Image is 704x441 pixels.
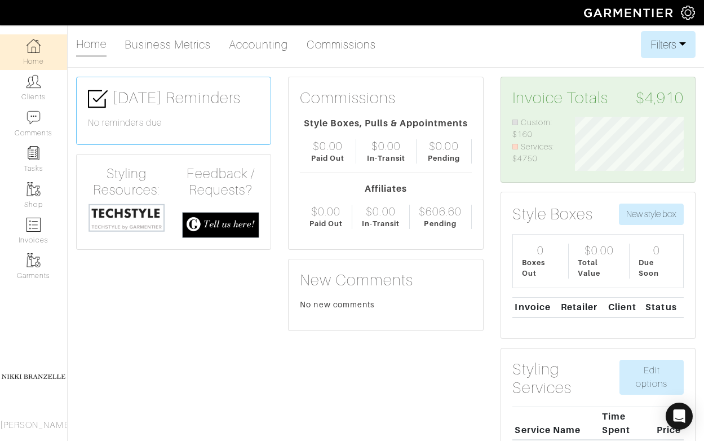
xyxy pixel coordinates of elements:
img: techstyle-93310999766a10050dc78ceb7f971a75838126fd19372ce40ba20cdf6a89b94b.png [88,203,165,232]
div: Affiliates [300,182,471,196]
a: Business Metrics [125,33,211,56]
a: Edit options [619,360,684,395]
th: Time Spent [599,407,646,440]
th: Invoice [512,297,558,317]
a: Commissions [307,33,377,56]
a: Home [76,33,107,57]
img: feedback_requests-3821251ac2bd56c73c230f3229a5b25d6eb027adea667894f41107c140538ee0.png [182,212,259,238]
div: Boxes Out [522,257,560,279]
th: Status [643,297,684,317]
h3: [DATE] Reminders [88,89,259,109]
div: $0.00 [429,139,458,153]
h4: Styling Resources: [88,166,165,199]
img: garments-icon-b7da505a4dc4fd61783c78ac3ca0ef83fa9d6f193b1c9dc38574b1d14d53ca28.png [26,182,41,196]
h3: New Comments [300,271,471,290]
div: No new comments [300,299,471,310]
img: dashboard-icon-dbcd8f5a0b271acd01030246c82b418ddd0df26cd7fceb0bd07c9910d44c42f6.png [26,39,41,53]
div: Total Value [578,257,620,279]
div: $0.00 [585,244,614,257]
div: 0 [653,244,660,257]
button: New style box [619,204,684,225]
img: clients-icon-6bae9207a08558b7cb47a8932f037763ab4055f8c8b6bfacd5dc20c3e0201464.png [26,74,41,89]
div: Pending [424,218,456,229]
img: garments-icon-b7da505a4dc4fd61783c78ac3ca0ef83fa9d6f193b1c9dc38574b1d14d53ca28.png [26,253,41,267]
span: $4,910 [636,89,684,108]
h3: Style Boxes [512,205,594,224]
img: garmentier-logo-header-white-b43fb05a5012e4ada735d5af1a66efaba907eab6374d6393d1fbf88cb4ef424d.png [578,3,681,23]
button: Filters [641,31,696,58]
div: In-Transit [367,153,405,164]
h3: Commissions [300,89,396,108]
li: Custom: $160 [512,117,558,141]
div: Style Boxes, Pulls & Appointments [300,117,471,130]
img: check-box-icon-36a4915ff3ba2bd8f6e4f29bc755bb66becd62c870f447fc0dd1365fcfddab58.png [88,89,108,109]
th: Service Name [512,407,600,440]
th: Retailer [558,297,605,317]
div: Due Soon [639,257,674,279]
img: reminder-icon-8004d30b9f0a5d33ae49ab947aed9ed385cf756f9e5892f1edd6e32f2345188e.png [26,146,41,160]
div: In-Transit [362,218,400,229]
a: Accounting [229,33,289,56]
img: comment-icon-a0a6a9ef722e966f86d9cbdc48e553b5cf19dbc54f86b18d962a5391bc8f6eb6.png [26,111,41,125]
li: Services: $4750 [512,141,558,165]
div: Paid Out [309,218,343,229]
img: orders-icon-0abe47150d42831381b5fb84f609e132dff9fe21cb692f30cb5eec754e2cba89.png [26,218,41,232]
div: $0.00 [313,139,342,153]
h3: Styling Services [512,360,620,398]
th: Client [605,297,643,317]
div: Paid Out [311,153,344,164]
div: Pending [428,153,460,164]
th: Price [646,407,684,440]
div: 0 [537,244,544,257]
div: Open Intercom Messenger [666,403,693,430]
div: $0.00 [366,205,395,218]
div: $0.00 [311,205,340,218]
h3: Invoice Totals [512,89,684,108]
div: $0.00 [371,139,401,153]
h4: Feedback / Requests? [182,166,259,199]
div: $606.60 [419,205,462,218]
h6: No reminders due [88,118,259,129]
img: gear-icon-white-bd11855cb880d31180b6d7d6211b90ccbf57a29d726f0c71d8c61bd08dd39cc2.png [681,6,695,20]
